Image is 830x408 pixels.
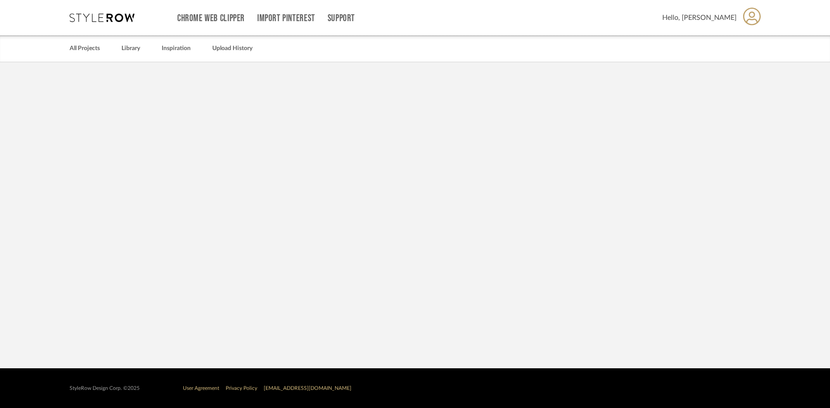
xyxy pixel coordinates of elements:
[162,43,191,54] a: Inspiration
[257,15,315,22] a: Import Pinterest
[70,385,140,392] div: StyleRow Design Corp. ©2025
[662,13,737,23] span: Hello, [PERSON_NAME]
[226,386,257,391] a: Privacy Policy
[177,15,245,22] a: Chrome Web Clipper
[183,386,219,391] a: User Agreement
[212,43,252,54] a: Upload History
[121,43,140,54] a: Library
[70,43,100,54] a: All Projects
[328,15,355,22] a: Support
[264,386,351,391] a: [EMAIL_ADDRESS][DOMAIN_NAME]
